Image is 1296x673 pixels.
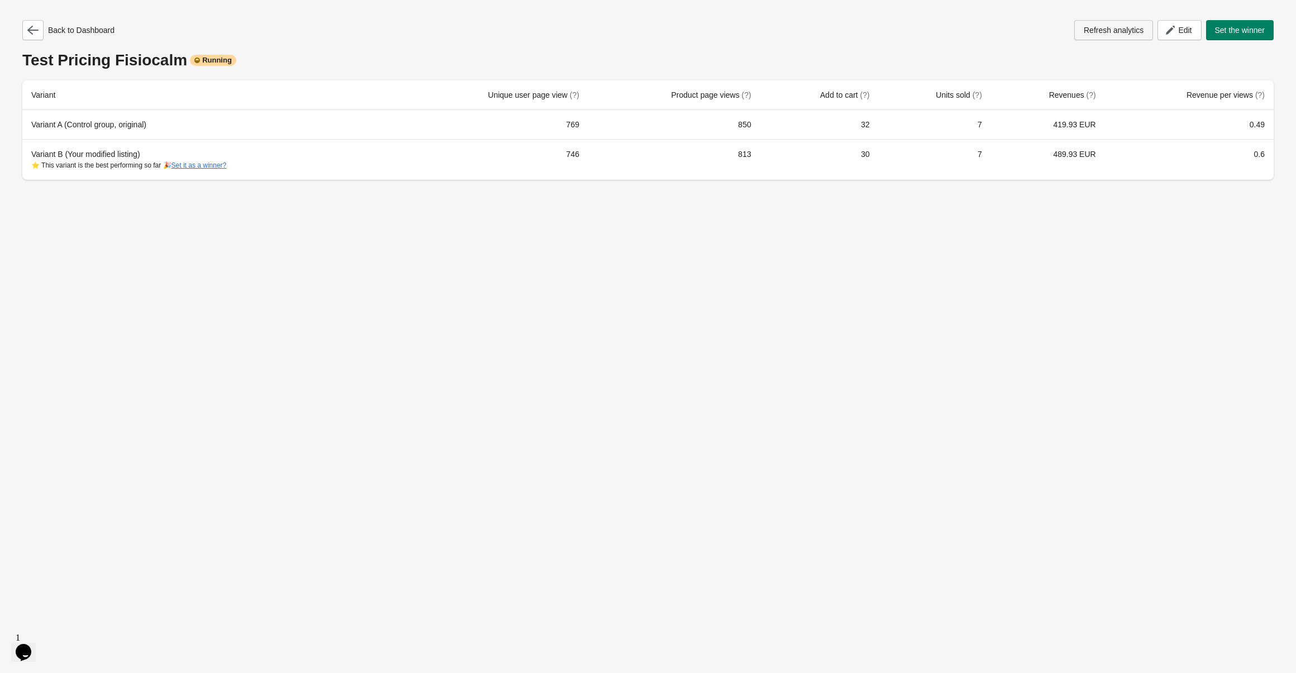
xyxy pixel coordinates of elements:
div: Test Pricing Fisiocalm [22,51,1274,69]
div: Running [190,55,236,66]
td: 0.6 [1105,139,1274,180]
span: Edit [1178,26,1192,35]
span: Unique user page view [488,90,579,99]
td: 7 [879,139,991,180]
td: 0.49 [1105,110,1274,139]
span: Set the winner [1215,26,1265,35]
span: Add to cart [820,90,870,99]
div: ⭐ This variant is the best performing so far 🎉 [31,160,388,171]
span: Revenue per views [1187,90,1265,99]
span: (?) [570,90,579,99]
td: 32 [760,110,879,139]
span: Refresh analytics [1084,26,1143,35]
th: Variant [22,80,397,110]
span: Units sold [936,90,981,99]
td: 813 [588,139,760,180]
span: Revenues [1049,90,1096,99]
td: 419.93 EUR [991,110,1105,139]
td: 30 [760,139,879,180]
span: (?) [860,90,870,99]
td: 746 [397,139,588,180]
div: Variant A (Control group, original) [31,119,388,130]
button: Set the winner [1206,20,1274,40]
span: Product page views [671,90,751,99]
span: (?) [1255,90,1265,99]
td: 7 [879,110,991,139]
td: 489.93 EUR [991,139,1105,180]
span: (?) [742,90,751,99]
span: (?) [1087,90,1096,99]
button: Edit [1157,20,1201,40]
iframe: chat widget [11,628,47,662]
span: (?) [973,90,982,99]
div: Variant B (Your modified listing) [31,149,388,171]
div: Back to Dashboard [22,20,115,40]
td: 769 [397,110,588,139]
td: 850 [588,110,760,139]
button: Refresh analytics [1074,20,1153,40]
button: Set it as a winner? [171,161,227,169]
